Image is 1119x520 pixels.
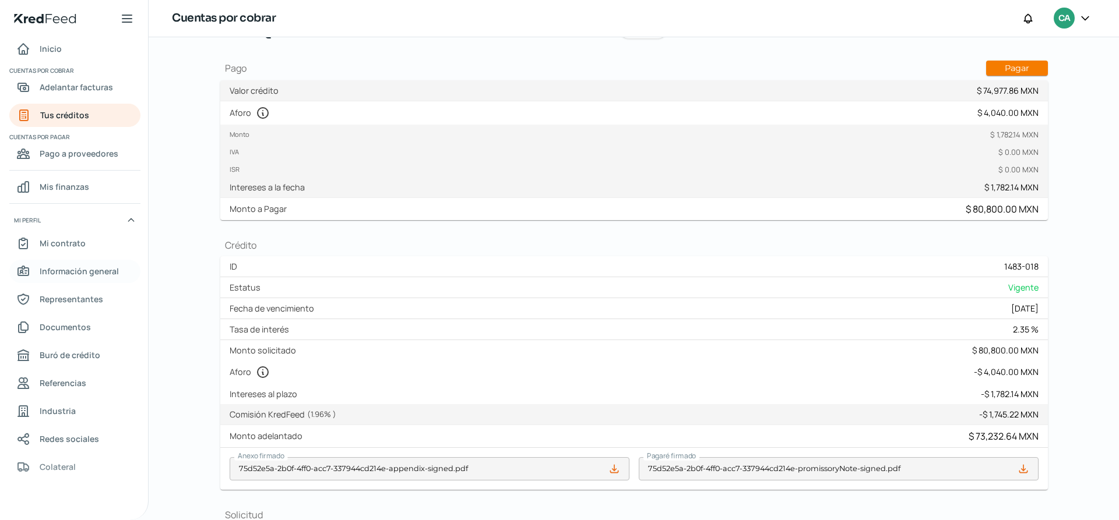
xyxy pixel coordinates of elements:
span: Documentos [40,320,91,334]
div: $ 80,800.00 MXN [972,345,1039,356]
span: Mi perfil [14,215,41,225]
span: Representantes [40,292,103,306]
label: Aforo [230,365,275,379]
div: $ 1,782.14 MXN [984,182,1039,193]
a: Pago a proveedores [9,142,140,165]
div: $ 80,800.00 MXN [966,203,1039,215]
label: ID [230,261,242,272]
div: - $ 1,745.22 MXN [979,409,1039,420]
button: Pagar [986,61,1048,76]
label: Tasa de interés [230,324,294,335]
span: Colateral [40,459,76,474]
span: Cuentas por cobrar [9,65,139,76]
span: Vigente [1008,282,1039,293]
label: Valor crédito [230,85,283,96]
span: Buró de crédito [40,348,100,362]
a: Industria [9,399,140,423]
h1: Crédito [220,239,1048,252]
span: Anexo firmado [238,451,284,461]
label: Monto solicitado [230,345,301,356]
span: Cuentas por pagar [9,132,139,142]
a: Mis finanzas [9,175,140,199]
div: $ 74,977.86 MXN [977,85,1039,96]
div: $ 1,782.14 MXN [990,129,1039,140]
span: Referencias [40,376,86,390]
div: 2.35 % [1013,324,1039,335]
a: Inicio [9,37,140,61]
div: - $ 1,782.14 MXN [981,388,1039,399]
label: Fecha de vencimiento [230,303,319,314]
h1: Cuentas por cobrar [172,10,276,27]
h1: Pago [220,61,1048,76]
a: Mi contrato [9,232,140,255]
a: Documentos [9,316,140,339]
div: $ 73,232.64 MXN [969,430,1039,443]
a: Buró de crédito [9,344,140,367]
span: Pagaré firmado [647,451,696,461]
span: Información general [40,264,119,278]
label: Monto adelantado [230,430,307,441]
span: Mi contrato [40,236,86,250]
label: Monto a Pagar [230,203,291,214]
div: - $ 4,040.00 MXN [974,366,1039,377]
a: Adelantar facturas [9,76,140,99]
label: Intereses a la fecha [230,182,309,193]
span: Redes sociales [40,431,99,446]
span: Mis finanzas [40,179,89,194]
a: Redes sociales [9,427,140,451]
span: Tus créditos [40,108,89,122]
label: Monto [230,130,254,139]
div: $ 0.00 MXN [998,147,1039,157]
span: Inicio [40,41,62,56]
div: $ 0.00 MXN [998,164,1039,175]
label: Intereses al plazo [230,388,302,399]
label: Comisión KredFeed [230,409,341,420]
div: 1483-018 [1004,261,1039,272]
a: Tus créditos [9,104,140,127]
label: Aforo [230,106,275,120]
label: Estatus [230,282,265,293]
span: Industria [40,404,76,418]
label: ISR [230,165,244,174]
span: Pago a proveedores [40,146,118,161]
a: Representantes [9,288,140,311]
span: Adelantar facturas [40,80,113,94]
a: Colateral [9,455,140,479]
a: Referencias [9,372,140,395]
span: CA [1058,12,1070,26]
span: ( 1.96 % ) [307,409,336,419]
div: [DATE] [1011,303,1039,314]
label: IVA [230,147,244,156]
div: $ 4,040.00 MXN [977,107,1039,118]
a: Información general [9,260,140,283]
